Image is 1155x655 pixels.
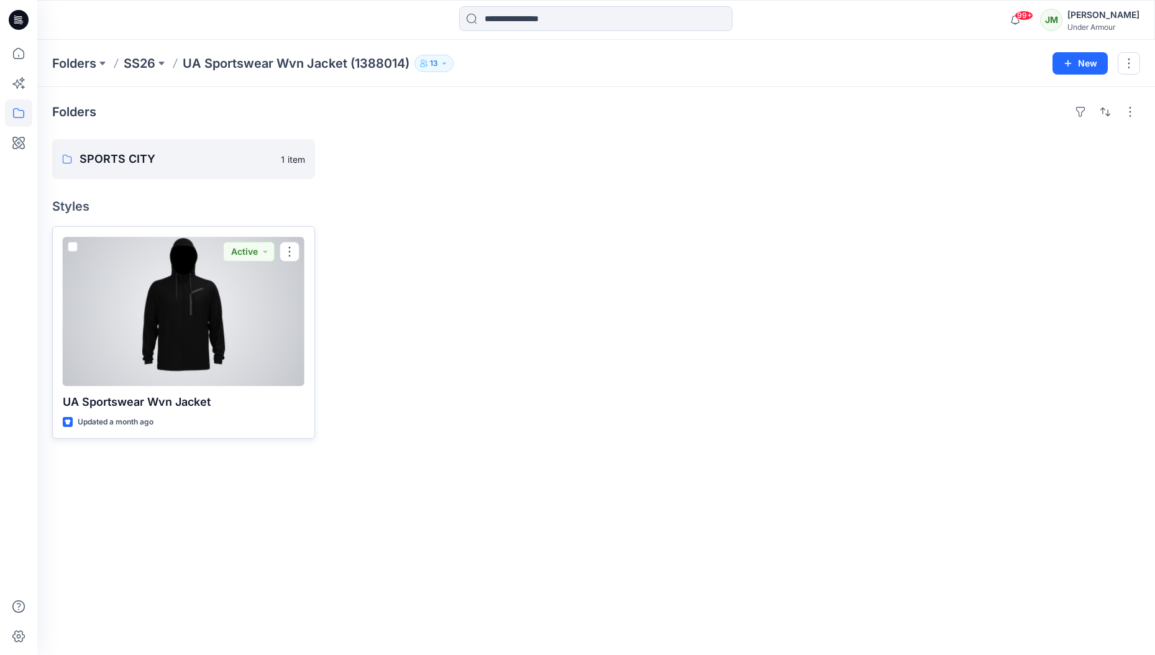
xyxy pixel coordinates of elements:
[80,150,273,168] p: SPORTS CITY
[63,393,304,411] p: UA Sportswear Wvn Jacket
[78,416,153,429] p: Updated a month ago
[1040,9,1062,31] div: JM
[52,104,96,119] h4: Folders
[1067,7,1139,22] div: [PERSON_NAME]
[281,153,305,166] p: 1 item
[124,55,155,72] a: SS26
[52,199,1140,214] h4: Styles
[414,55,454,72] button: 13
[1052,52,1108,75] button: New
[430,57,438,70] p: 13
[52,139,315,179] a: SPORTS CITY1 item
[52,55,96,72] a: Folders
[1015,11,1033,21] span: 99+
[63,237,304,386] a: UA Sportswear Wvn Jacket
[183,55,409,72] p: UA Sportswear Wvn Jacket (1388014)
[1067,22,1139,32] div: Under Armour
